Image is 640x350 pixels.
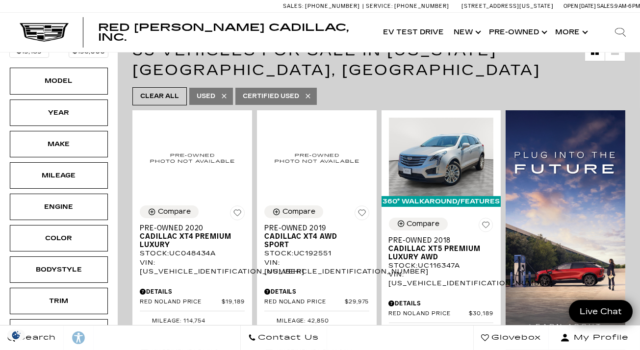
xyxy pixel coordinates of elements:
span: Pre-Owned 2018 [389,236,486,245]
section: Click to Open Cookie Consent Modal [5,330,27,340]
div: Stock : UC192551 [264,249,369,258]
button: Open user profile menu [549,325,640,350]
div: Color [34,233,83,244]
div: Compare [407,220,440,228]
div: VIN: [US_VEHICLE_IDENTIFICATION_NUMBER] [264,258,369,276]
div: Compare [282,207,315,216]
span: Red Noland Price [140,299,222,306]
li: Mileage: 114,754 [140,316,245,326]
div: MakeMake [10,131,108,157]
img: 2018 Cadillac XT5 Premium Luxury AWD [389,118,494,196]
span: Cadillac XT5 Premium Luxury AWD [389,245,486,261]
a: Pre-Owned 2019Cadillac XT4 AWD Sport [264,224,369,249]
img: 2020 Cadillac XT4 Premium Luxury [140,118,245,199]
div: ModelModel [10,68,108,94]
div: Make [34,139,83,150]
span: $29,975 [345,299,369,306]
button: Compare Vehicle [264,205,323,218]
a: EV Test Drive [378,13,449,52]
div: ColorColor [10,225,108,251]
a: Pre-Owned [484,13,550,52]
div: Pricing Details - Pre-Owned 2018 Cadillac XT5 Premium Luxury AWD [389,299,494,308]
a: Red Noland Price $29,975 [264,299,369,306]
a: Sales: [PHONE_NUMBER] [283,3,362,9]
div: Trim [34,296,83,306]
span: Cadillac XT4 Premium Luxury [140,232,237,249]
span: Red Noland Price [389,310,469,318]
span: Glovebox [489,331,541,345]
a: Live Chat [569,300,633,323]
span: Pre-Owned 2019 [264,224,362,232]
img: Cadillac Dark Logo with Cadillac White Text [20,23,69,42]
div: Stock : UC048434A [140,249,245,258]
div: Mileage [34,170,83,181]
div: TrimTrim [10,288,108,314]
a: Red [PERSON_NAME] Cadillac, Inc. [98,23,368,42]
a: [STREET_ADDRESS][US_STATE] [461,3,554,9]
li: Mileage: 42,850 [264,316,369,326]
div: Model [34,75,83,86]
button: Save Vehicle [230,205,245,224]
img: 2019 Cadillac XT4 AWD Sport [264,118,369,199]
a: Pre-Owned 2020Cadillac XT4 Premium Luxury [140,224,245,249]
a: Red Noland Price $19,189 [140,299,245,306]
span: Open [DATE] [563,3,596,9]
span: $19,189 [222,299,245,306]
span: Sales: [283,3,304,9]
div: Bodystyle [34,264,83,275]
div: Pricing Details - Pre-Owned 2019 Cadillac XT4 AWD Sport [264,287,369,296]
a: Service: [PHONE_NUMBER] [362,3,452,9]
span: Red [PERSON_NAME] Cadillac, Inc. [98,22,349,43]
div: Stock : UC116347A [389,261,494,270]
a: Red Noland Price $30,189 [389,310,494,318]
a: New [449,13,484,52]
div: VIN: [US_VEHICLE_IDENTIFICATION_NUMBER] [140,258,245,276]
span: Search [15,331,56,345]
button: Compare Vehicle [140,205,199,218]
span: 9 AM-6 PM [614,3,640,9]
span: 35 Vehicles for Sale in [US_STATE][GEOGRAPHIC_DATA], [GEOGRAPHIC_DATA] [132,42,540,79]
div: Year [34,107,83,118]
span: Cadillac XT4 AWD Sport [264,232,362,249]
span: Service: [366,3,393,9]
span: $30,189 [469,310,494,318]
span: Pre-Owned 2020 [140,224,237,232]
div: YearYear [10,100,108,126]
a: Glovebox [473,325,549,350]
img: Opt-Out Icon [5,330,27,340]
span: Sales: [597,3,614,9]
span: [PHONE_NUMBER] [305,3,360,9]
span: Clear All [140,90,179,102]
div: Pricing Details - Pre-Owned 2020 Cadillac XT4 Premium Luxury [140,287,245,296]
div: BodystyleBodystyle [10,256,108,283]
div: EngineEngine [10,194,108,220]
span: Used [197,90,215,102]
span: Red Noland Price [264,299,345,306]
span: Certified Used [243,90,299,102]
a: Contact Us [240,325,327,350]
span: Contact Us [256,331,319,345]
span: Live Chat [575,306,627,317]
button: More [550,13,591,52]
a: Pre-Owned 2018Cadillac XT5 Premium Luxury AWD [389,236,494,261]
div: FeaturesFeatures [10,319,108,346]
span: [PHONE_NUMBER] [394,3,449,9]
div: Engine [34,201,83,212]
button: Save Vehicle [479,218,493,236]
button: Save Vehicle [355,205,369,224]
div: VIN: [US_VEHICLE_IDENTIFICATION_NUMBER] [389,270,494,288]
div: Compare [158,207,191,216]
span: My Profile [570,331,629,345]
div: MileageMileage [10,162,108,189]
button: Compare Vehicle [389,218,448,230]
div: 360° WalkAround/Features [382,196,501,207]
